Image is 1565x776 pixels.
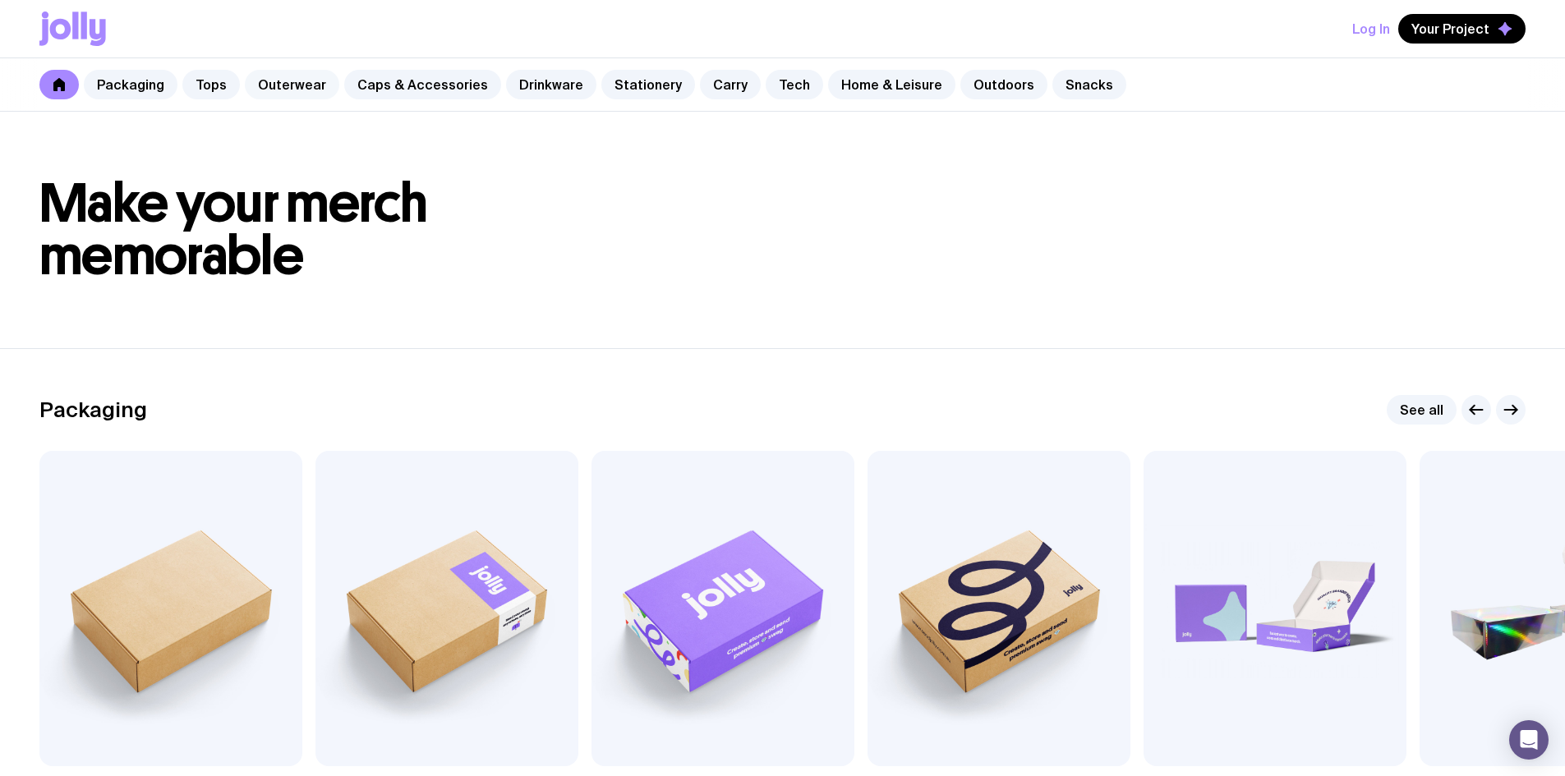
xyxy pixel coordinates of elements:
[344,70,501,99] a: Caps & Accessories
[766,70,823,99] a: Tech
[1398,14,1526,44] button: Your Project
[1352,14,1390,44] button: Log In
[828,70,955,99] a: Home & Leisure
[506,70,596,99] a: Drinkware
[84,70,177,99] a: Packaging
[182,70,240,99] a: Tops
[39,397,147,422] h2: Packaging
[1387,395,1457,425] a: See all
[1509,720,1549,760] div: Open Intercom Messenger
[39,171,428,288] span: Make your merch memorable
[245,70,339,99] a: Outerwear
[700,70,761,99] a: Carry
[960,70,1047,99] a: Outdoors
[1411,21,1489,37] span: Your Project
[601,70,695,99] a: Stationery
[1052,70,1126,99] a: Snacks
